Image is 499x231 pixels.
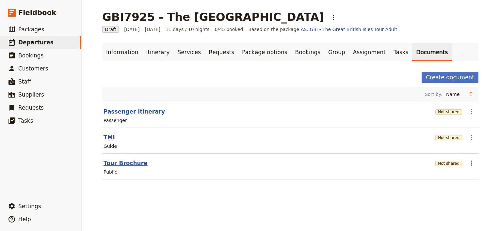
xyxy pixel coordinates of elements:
[349,43,390,61] a: Assignment
[18,104,44,111] span: Requests
[324,43,349,61] a: Group
[425,91,443,98] span: Sort by:
[422,72,478,83] button: Create document
[301,27,397,32] a: AS: GBI - The Great British Isles Tour Adult
[102,26,119,33] span: Draft
[412,43,452,61] a: Documents
[466,89,476,99] button: Change sort direction
[390,43,412,61] a: Tasks
[18,39,54,46] span: Departures
[174,43,205,61] a: Services
[18,52,43,59] span: Bookings
[124,26,160,33] span: [DATE] – [DATE]
[104,133,115,141] button: TMI
[18,26,44,33] span: Packages
[142,43,173,61] a: Itinerary
[102,10,324,23] h1: GBI7925 - The [GEOGRAPHIC_DATA]
[443,89,466,99] select: Sort by:
[466,132,477,143] button: Actions
[328,12,339,23] button: Actions
[104,169,117,175] div: Public
[18,65,48,72] span: Customers
[238,43,291,61] a: Package options
[435,161,462,166] button: Not shared
[18,216,31,223] span: Help
[18,78,31,85] span: Staff
[166,26,210,33] span: 11 days / 10 nights
[104,159,148,167] button: Tour Brochure
[205,43,238,61] a: Requests
[435,109,462,115] button: Not shared
[18,203,41,209] span: Settings
[18,117,33,124] span: Tasks
[466,106,477,117] button: Actions
[18,8,56,18] span: Fieldbook
[291,43,324,61] a: Bookings
[104,108,165,115] button: Passenger itinerary
[215,26,243,33] span: 0/45 booked
[104,143,117,149] div: Guide
[18,91,44,98] span: Suppliers
[466,158,477,169] button: Actions
[102,43,142,61] a: Information
[248,26,397,33] span: Based on the package:
[104,117,127,124] div: Passenger
[435,135,462,140] button: Not shared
